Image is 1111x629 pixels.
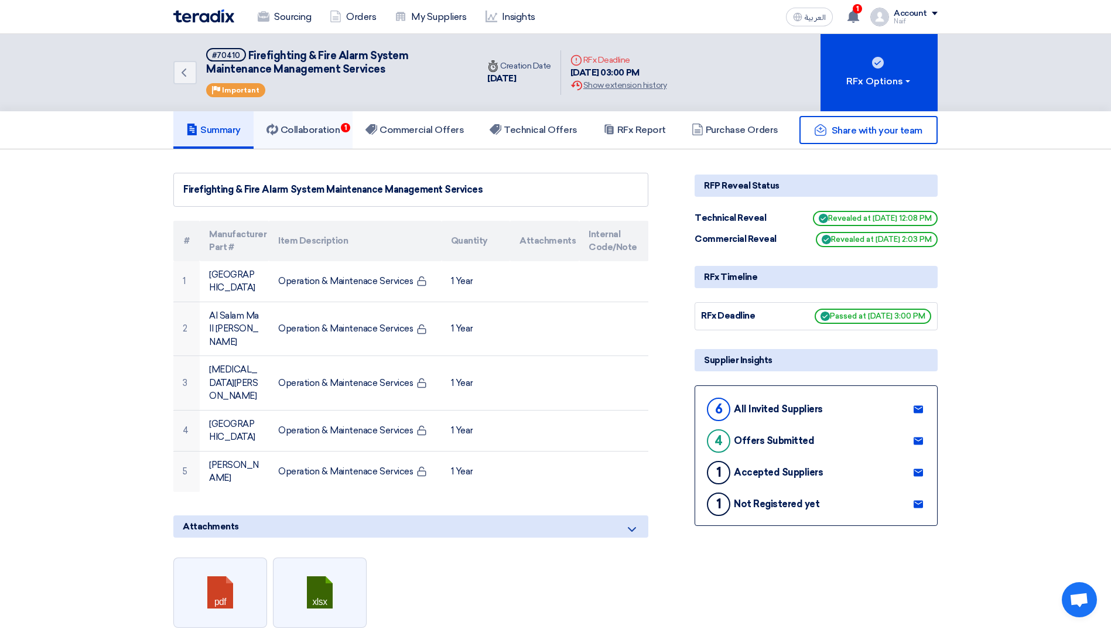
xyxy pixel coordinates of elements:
span: 1 [853,4,862,13]
a: Orders [320,4,385,30]
span: Firefighting & Fire Alarm System Maintenance Management Services [206,49,408,76]
button: العربية [786,8,833,26]
div: Firefighting & Fire Alarm System Maintenance Management Services [183,183,638,197]
td: Al Salam Mall [PERSON_NAME] [200,302,269,356]
th: Internal Code/Note [579,221,648,261]
td: [PERSON_NAME] [200,451,269,492]
a: Insights [476,4,545,30]
a: Purchase Orders [679,111,791,149]
a: RFx Report [590,111,679,149]
div: RFP Reveal Status [695,175,938,197]
div: All Invited Suppliers [734,404,823,415]
span: Revealed at [DATE] 12:08 PM [813,211,938,226]
td: 1 [173,261,200,302]
td: Operation & Maintenace Services [269,302,441,356]
span: Attachments [183,520,239,533]
a: Commercial Offers [353,111,477,149]
div: Account [894,9,927,19]
td: 1 Year [442,356,511,411]
a: Collaboration1 [254,111,353,149]
td: Operation & Maintenace Services [269,356,441,411]
td: 1 Year [442,410,511,451]
h5: Commercial Offers [365,124,464,136]
div: Offers Submitted [734,435,814,446]
div: Naif [894,18,938,25]
h5: Technical Offers [490,124,577,136]
td: Operation & Maintenace Services [269,261,441,302]
div: Supplier Insights [695,349,938,371]
span: العربية [805,13,826,22]
div: RFx Timeline [695,266,938,288]
img: Teradix logo [173,9,234,23]
div: Creation Date [487,60,551,72]
a: My Suppliers [385,4,476,30]
td: [GEOGRAPHIC_DATA] [200,261,269,302]
span: 1 [341,123,350,132]
th: Attachments [510,221,579,261]
h5: RFx Report [603,124,666,136]
td: [MEDICAL_DATA][PERSON_NAME] [200,356,269,411]
td: Operation & Maintenace Services [269,410,441,451]
div: [DATE] [487,72,551,86]
button: RFx Options [821,34,938,111]
div: Commercial Reveal [695,233,782,246]
div: #70410 [212,52,240,59]
td: 4 [173,410,200,451]
span: Revealed at [DATE] 2:03 PM [816,232,938,247]
h5: Summary [186,124,241,136]
span: Passed at [DATE] 3:00 PM [815,309,931,324]
td: 1 Year [442,302,511,356]
a: Technical Offers [477,111,590,149]
h5: Collaboration [266,124,340,136]
div: Technical Reveal [695,211,782,225]
div: 1 [707,493,730,516]
a: Summary [173,111,254,149]
td: 3 [173,356,200,411]
div: Not Registered yet [734,498,819,510]
div: 4 [707,429,730,453]
h5: Firefighting & Fire Alarm System Maintenance Management Services [206,48,464,77]
div: RFx Deadline [570,54,666,66]
span: Important [222,86,259,94]
div: 1 [707,461,730,484]
td: [GEOGRAPHIC_DATA] [200,410,269,451]
span: Share with your team [832,125,922,136]
td: 1 Year [442,451,511,492]
th: Quantity [442,221,511,261]
h5: Purchase Orders [692,124,778,136]
th: Item Description [269,221,441,261]
td: 2 [173,302,200,356]
th: Manufacturer Part # [200,221,269,261]
div: [DATE] 03:00 PM [570,66,666,80]
div: Accepted Suppliers [734,467,823,478]
img: profile_test.png [870,8,889,26]
a: Sourcing [248,4,320,30]
th: # [173,221,200,261]
div: Show extension history [570,79,666,91]
td: 1 Year [442,261,511,302]
div: RFx Deadline [701,309,789,323]
a: Open chat [1062,582,1097,617]
td: Operation & Maintenace Services [269,451,441,492]
div: RFx Options [846,74,912,88]
td: 5 [173,451,200,492]
div: 6 [707,398,730,421]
